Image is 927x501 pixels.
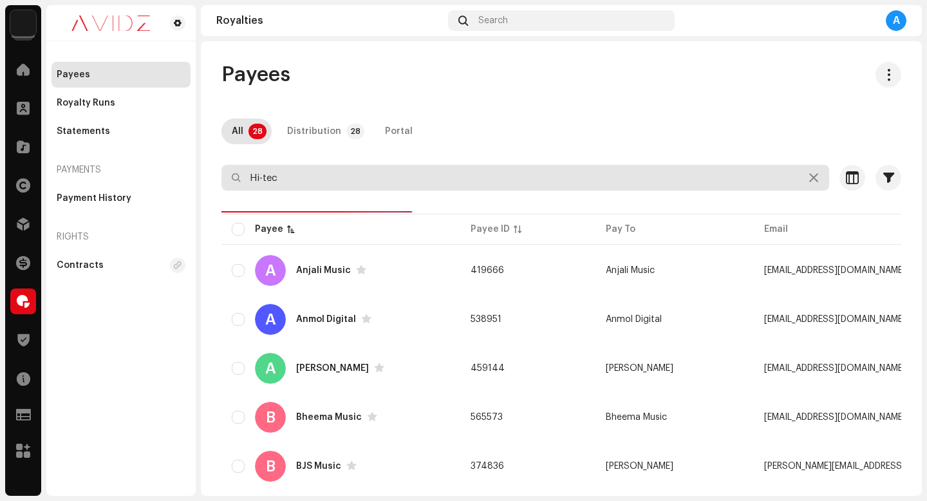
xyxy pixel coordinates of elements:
span: bhimabachker@gmail.com [764,413,906,422]
re-m-nav-item: Payment History [51,185,191,211]
p-badge: 28 [346,124,364,139]
div: BJS Music [296,462,341,471]
span: 419666 [471,266,504,275]
img: 0c631eef-60b6-411a-a233-6856366a70de [57,15,165,31]
div: Payee ID [471,223,510,236]
span: info.abhijitanmol@gmail.com [764,315,906,324]
span: Search [478,15,508,26]
div: Anjali Music [296,266,351,275]
div: Payee [255,223,283,236]
span: vinaynikhil008@gmail.com [764,266,906,275]
span: Anjali Music [606,266,655,275]
span: 538951 [471,315,501,324]
div: Contracts [57,260,104,270]
span: 374836 [471,462,504,471]
div: Payment History [57,193,131,203]
div: Royalty Runs [57,98,115,108]
div: Bheema Music [296,413,362,422]
span: skumarsachin91@gmail.com [764,364,906,373]
re-a-nav-header: Rights [51,222,191,252]
span: Payees [221,62,290,88]
span: Bheema Music [606,413,667,422]
div: Statements [57,126,110,137]
span: 565573 [471,413,503,422]
re-m-nav-item: Royalty Runs [51,90,191,116]
span: 459144 [471,364,505,373]
div: A [886,10,906,31]
div: A [255,304,286,335]
div: Avni Bhakti [296,364,369,373]
div: Payees [57,70,90,80]
re-m-nav-item: Payees [51,62,191,88]
div: B [255,402,286,433]
input: Search [221,165,829,191]
re-a-nav-header: Payments [51,155,191,185]
div: B [255,451,286,482]
span: Avni Bhakti [606,364,673,373]
div: Royalties [216,15,443,26]
div: Portal [385,118,413,144]
div: All [232,118,243,144]
div: A [255,353,286,384]
span: Bhuvan Joshi [606,462,673,471]
re-m-nav-item: Contracts [51,252,191,278]
img: 10d72f0b-d06a-424f-aeaa-9c9f537e57b6 [10,10,36,36]
p-badge: 28 [248,124,267,139]
div: Distribution [287,118,341,144]
div: Anmol Digital [296,315,356,324]
span: Anmol Digital [606,315,662,324]
div: A [255,255,286,286]
re-m-nav-item: Statements [51,118,191,144]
